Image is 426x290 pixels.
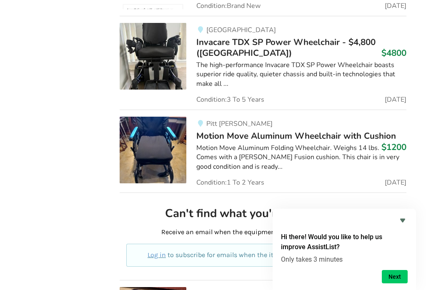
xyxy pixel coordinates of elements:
div: The high-performance Invacare TDX SP Power Wheelchair boasts superior ride quality, quieter chass... [196,60,406,89]
img: mobility-motion move aluminum wheelchair with cushion [120,117,186,183]
span: Condition: 1 To 2 Years [196,179,264,186]
span: [DATE] [385,179,406,186]
h2: Can't find what you're searching for? [126,206,399,221]
img: mobility-invacare tdx sp power wheelchair - $4,800 (vancouver) [120,23,186,90]
h2: Hi there! Would you like to help us improve AssistList? [281,232,408,252]
h3: $1200 [381,142,406,152]
span: [DATE] [385,2,406,9]
p: to subscribe for emails when the item you are looking for is available. [136,250,389,260]
span: Condition: Brand New [196,2,261,9]
span: [DATE] [385,96,406,103]
h3: $4800 [381,47,406,58]
button: Next question [382,270,408,283]
span: [GEOGRAPHIC_DATA] [206,25,276,35]
a: mobility-invacare tdx sp power wheelchair - $4,800 (vancouver)[GEOGRAPHIC_DATA]Invacare TDX SP Po... [120,16,406,110]
span: Condition: 3 To 5 Years [196,96,264,103]
button: Hide survey [398,215,408,225]
span: Motion Move Aluminum Wheelchair with Cushion [196,130,396,142]
a: Log in [148,251,166,259]
p: Only takes 3 minutes [281,255,408,263]
div: Motion Move Aluminum Folding Wheelchair. Weighs 14 lbs. Comes with a [PERSON_NAME] Fusion cushion... [196,143,406,172]
p: Receive an email when the equipment you're interested in is listed! [126,227,399,237]
div: Hi there! Would you like to help us improve AssistList? [281,215,408,283]
a: mobility-motion move aluminum wheelchair with cushionPitt [PERSON_NAME]Motion Move Aluminum Wheel... [120,110,406,192]
span: Invacare TDX SP Power Wheelchair - $4,800 ([GEOGRAPHIC_DATA]) [196,36,376,59]
span: Pitt [PERSON_NAME] [206,119,273,128]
